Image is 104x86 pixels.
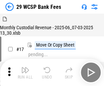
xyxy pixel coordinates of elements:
span: # 17 [16,47,24,52]
img: Support [81,4,87,10]
div: 29 WCSP Bank Fees [16,4,61,10]
div: Move Or Copy Sheet [35,41,76,49]
img: Settings menu [90,3,99,11]
div: pending... [28,52,48,57]
img: Back [5,3,14,11]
